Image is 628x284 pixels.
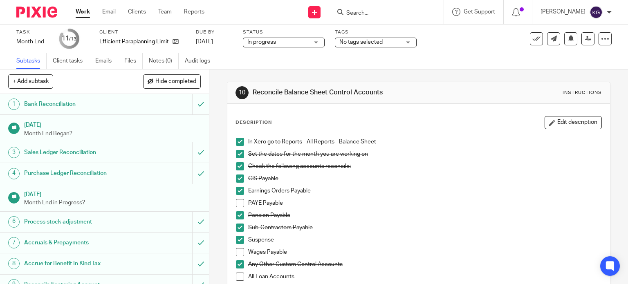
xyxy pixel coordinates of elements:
a: Audit logs [185,53,216,69]
span: Get Support [464,9,495,15]
p: In Xero go to Reports - All Reports - Balance Sheet [248,138,602,146]
p: Sub-Contractors Payable [248,224,602,232]
a: Reports [184,8,204,16]
div: 6 [8,216,20,228]
button: Edit description [545,116,602,129]
a: Files [124,53,143,69]
p: Check the following accounts reconcile: [248,162,602,170]
label: Status [243,29,325,36]
p: Suspense [248,236,602,244]
input: Search [345,10,419,17]
span: No tags selected [339,39,383,45]
p: Description [235,119,272,126]
div: 1 [8,98,20,110]
div: 10 [235,86,249,99]
h1: Bank Reconciliation [24,98,131,110]
label: Task [16,29,49,36]
h1: Purchase Ledger Reconciliation [24,167,131,179]
div: Instructions [563,89,602,96]
div: Month End [16,38,49,46]
p: PAYE Payable [248,199,602,207]
div: 4 [8,168,20,179]
a: Subtasks [16,53,47,69]
p: Pension Payable [248,211,602,219]
div: 11 [62,34,76,43]
h1: Process stock adjustment [24,216,131,228]
p: [PERSON_NAME] [541,8,585,16]
p: Set the dates for the month you are working on [248,150,602,158]
h1: [DATE] [24,188,201,199]
div: 7 [8,237,20,248]
a: Email [102,8,116,16]
h1: Reconcile Balance Sheet Control Accounts [253,88,436,97]
p: CIS Payable [248,174,602,183]
h1: Accruals & Prepayments [24,237,131,249]
p: Wages Payable [248,248,602,256]
h1: [DATE] [24,119,201,129]
span: In progress [247,39,276,45]
img: svg%3E [590,6,603,19]
a: Client tasks [53,53,89,69]
small: /13 [69,37,76,41]
a: Notes (0) [149,53,179,69]
a: Clients [128,8,146,16]
p: Earnings Orders Payable [248,187,602,195]
label: Tags [335,29,417,36]
h1: Accrue for Benefit In Kind Tax [24,257,131,270]
span: Hide completed [155,78,196,85]
p: Efficient Paraplanning Limited [99,38,168,46]
div: 8 [8,258,20,269]
div: 3 [8,147,20,158]
img: Pixie [16,7,57,18]
label: Due by [196,29,233,36]
p: All Loan Accounts [248,273,602,281]
a: Work [76,8,90,16]
span: [DATE] [196,39,213,45]
h1: Sales Ledger Reconciliation [24,146,131,159]
button: + Add subtask [8,74,53,88]
p: Month End Began? [24,130,201,138]
p: Month End in Progress? [24,199,201,207]
a: Emails [95,53,118,69]
button: Hide completed [143,74,201,88]
label: Client [99,29,186,36]
a: Team [158,8,172,16]
p: Any Other Custom Control Accounts [248,260,602,268]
